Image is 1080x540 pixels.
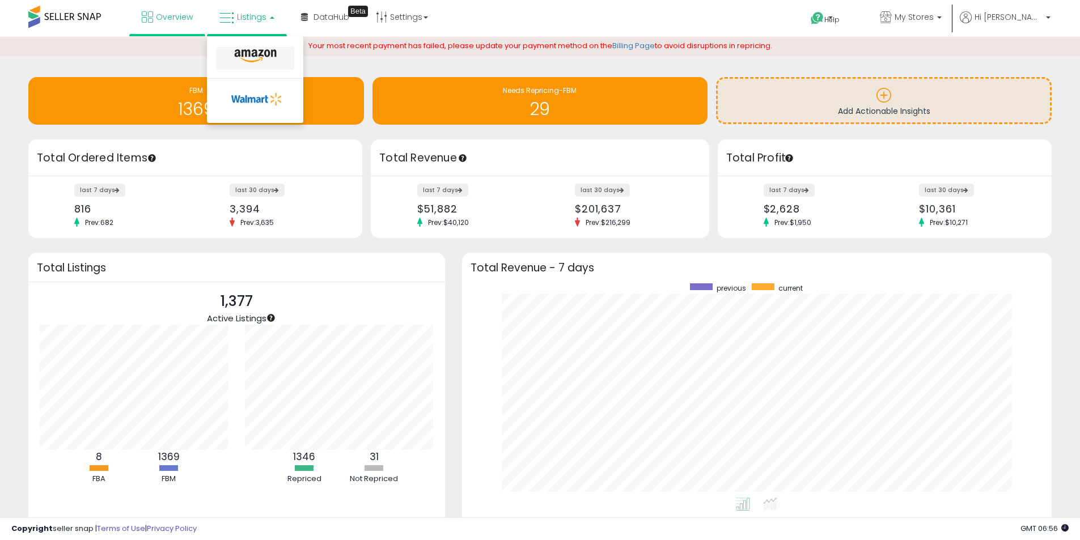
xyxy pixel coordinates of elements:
[895,11,934,23] span: My Stores
[372,77,708,125] a: Needs Repricing-FBM 29
[207,312,266,324] span: Active Listings
[348,6,368,17] div: Tooltip anchor
[96,450,102,464] b: 8
[65,474,133,484] div: FBA
[764,203,876,215] div: $2,628
[924,218,973,227] span: Prev: $10,271
[718,79,1050,122] a: Add Actionable Insights
[919,203,1032,215] div: $10,361
[802,3,862,37] a: Help
[156,11,193,23] span: Overview
[235,218,279,227] span: Prev: 3,635
[147,523,197,534] a: Privacy Policy
[379,150,701,166] h3: Total Revenue
[838,105,930,117] span: Add Actionable Insights
[810,11,824,25] i: Get Help
[824,15,840,24] span: Help
[726,150,1043,166] h3: Total Profit
[230,203,342,215] div: 3,394
[580,218,636,227] span: Prev: $216,299
[11,524,197,534] div: seller snap | |
[769,218,817,227] span: Prev: $1,950
[28,77,364,125] a: FBM 1369
[503,86,577,95] span: Needs Repricing-FBM
[1020,523,1069,534] span: 2025-10-6 06:56 GMT
[237,11,266,23] span: Listings
[370,450,379,464] b: 31
[612,40,655,51] a: Billing Page
[717,283,746,293] span: previous
[74,184,125,197] label: last 7 days
[34,100,358,118] h1: 1369
[340,474,408,484] div: Not Repriced
[79,218,119,227] span: Prev: 682
[575,184,630,197] label: last 30 days
[97,523,145,534] a: Terms of Use
[778,283,803,293] span: current
[74,203,187,215] div: 816
[378,100,702,118] h1: 29
[293,450,315,464] b: 1346
[207,291,266,312] p: 1,377
[417,184,468,197] label: last 7 days
[471,263,1043,272] h3: Total Revenue - 7 days
[417,203,532,215] div: $51,882
[270,474,338,484] div: Repriced
[314,11,349,23] span: DataHub
[919,184,974,197] label: last 30 days
[784,153,794,163] div: Tooltip anchor
[422,218,475,227] span: Prev: $40,120
[230,184,285,197] label: last 30 days
[189,86,203,95] span: FBM
[266,313,276,323] div: Tooltip anchor
[37,150,354,166] h3: Total Ordered Items
[575,203,689,215] div: $201,637
[458,153,468,163] div: Tooltip anchor
[37,263,437,272] h3: Total Listings
[11,523,53,534] strong: Copyright
[308,40,772,51] span: Your most recent payment has failed, please update your payment method on the to avoid disruption...
[764,184,815,197] label: last 7 days
[147,153,157,163] div: Tooltip anchor
[135,474,203,484] div: FBM
[158,450,180,464] b: 1369
[960,11,1051,37] a: Hi [PERSON_NAME]
[975,11,1043,23] span: Hi [PERSON_NAME]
